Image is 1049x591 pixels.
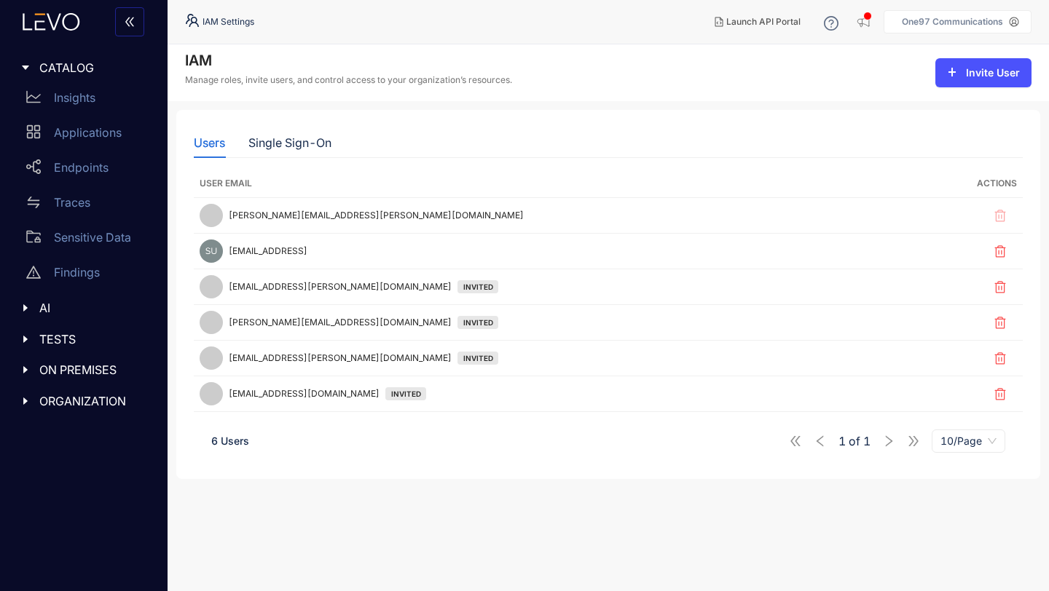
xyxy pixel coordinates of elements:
[20,365,31,375] span: caret-right
[902,17,1003,27] p: One97 Communications
[26,265,41,279] span: warning
[15,223,159,258] a: Sensitive Data
[20,396,31,406] span: caret-right
[115,7,144,36] button: double-left
[185,75,512,85] p: Manage roles, invite users, and control access to your organization’s resources.
[54,196,90,209] p: Traces
[912,170,1023,198] th: Actions
[703,10,812,33] button: Launch API Portal
[20,303,31,313] span: caret-right
[15,188,159,223] a: Traces
[248,136,331,149] div: Single Sign-On
[457,316,498,329] div: INVITED
[966,67,1020,79] span: Invite User
[54,91,95,104] p: Insights
[20,63,31,73] span: caret-right
[726,17,801,27] span: Launch API Portal
[229,353,452,363] span: [EMAIL_ADDRESS][PERSON_NAME][DOMAIN_NAME]
[15,258,159,293] a: Findings
[185,52,512,69] h4: IAM
[15,118,159,153] a: Applications
[39,363,147,376] span: ON PREMISES
[54,161,109,174] p: Endpoints
[211,435,249,447] span: 6 Users
[9,52,159,83] div: CATALOG
[15,153,159,188] a: Endpoints
[20,334,31,344] span: caret-right
[39,394,147,408] span: ORGANIZATION
[457,352,498,365] div: INVITED
[838,435,846,448] span: 1
[39,333,147,346] span: TESTS
[863,435,871,448] span: 1
[194,136,225,149] div: Users
[385,387,426,400] div: INVITED
[26,195,41,210] span: swap
[15,83,159,118] a: Insights
[9,354,159,385] div: ON PREMISES
[229,389,380,399] span: [EMAIL_ADDRESS][DOMAIN_NAME]
[54,126,122,139] p: Applications
[229,210,524,221] span: [PERSON_NAME][EMAIL_ADDRESS][PERSON_NAME][DOMAIN_NAME]
[185,13,254,31] div: IAM Settings
[229,282,452,292] span: [EMAIL_ADDRESS][PERSON_NAME][DOMAIN_NAME]
[9,386,159,416] div: ORGANIZATION
[9,324,159,354] div: TESTS
[229,246,307,256] span: [EMAIL_ADDRESS]
[185,13,203,31] span: team
[124,16,135,29] span: double-left
[54,231,131,244] p: Sensitive Data
[39,61,147,74] span: CATALOG
[9,293,159,323] div: AI
[940,430,997,452] span: 10/Page
[54,266,100,279] p: Findings
[200,239,223,263] img: 0b0753a0c15b1a81039d0024b9950959
[947,67,957,79] span: plus
[194,170,912,198] th: User Email
[229,317,452,328] span: [PERSON_NAME][EMAIL_ADDRESS][DOMAIN_NAME]
[39,301,147,314] span: AI
[935,58,1032,87] button: plusInvite User
[457,280,498,293] div: INVITED
[838,435,871,448] span: of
